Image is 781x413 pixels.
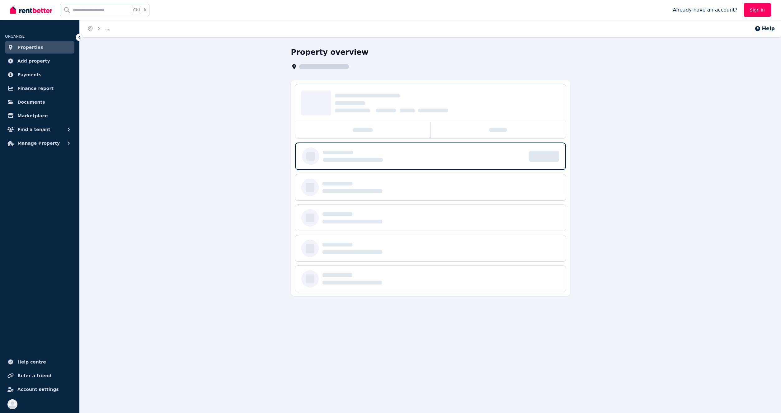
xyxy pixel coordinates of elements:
a: Finance report [5,82,74,95]
span: Properties [17,44,43,51]
span: ORGANISE [5,34,25,39]
a: Documents [5,96,74,108]
span: Documents [17,98,45,106]
span: Add property [17,57,50,65]
span: Payments [17,71,41,78]
a: Properties [5,41,74,54]
span: Help centre [17,358,46,366]
a: Help centre [5,356,74,368]
span: Already have an account? [673,6,737,14]
a: Marketplace [5,110,74,122]
img: RentBetter [10,5,52,15]
span: ... [105,26,109,31]
span: Manage Property [17,139,60,147]
a: Account settings [5,383,74,396]
a: Refer a friend [5,369,74,382]
a: Sign In [744,3,771,17]
h1: Property overview [291,47,369,57]
span: k [144,7,146,12]
span: Find a tenant [17,126,50,133]
button: Help [755,25,775,32]
span: Refer a friend [17,372,51,379]
button: Manage Property [5,137,74,149]
span: Ctrl [132,6,141,14]
button: Find a tenant [5,123,74,136]
a: Payments [5,68,74,81]
a: Add property [5,55,74,67]
span: Marketplace [17,112,48,120]
span: Account settings [17,386,59,393]
nav: Breadcrumb [80,20,117,37]
span: Finance report [17,85,54,92]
